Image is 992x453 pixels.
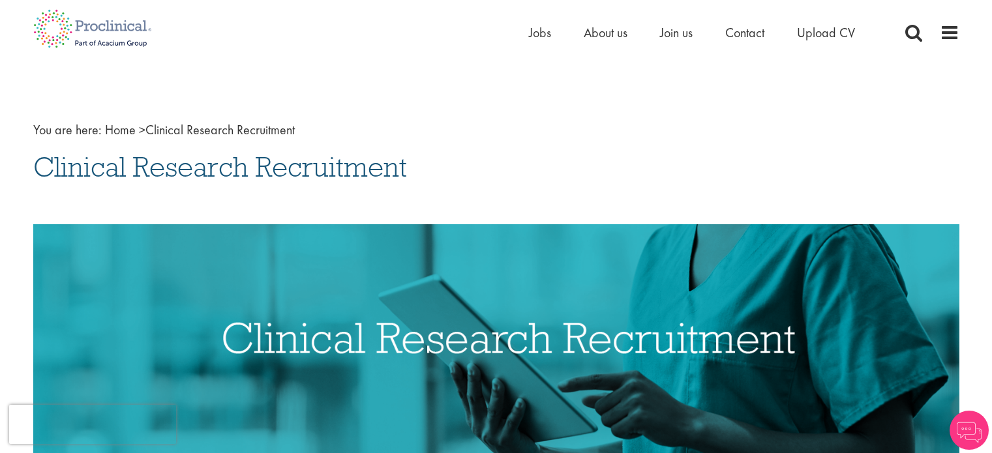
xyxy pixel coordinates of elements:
span: Clinical Research Recruitment [33,149,407,184]
span: You are here: [33,121,102,138]
a: Upload CV [797,24,855,41]
a: Contact [725,24,764,41]
iframe: reCAPTCHA [9,405,176,444]
a: About us [584,24,627,41]
a: breadcrumb link to Home [105,121,136,138]
a: Jobs [529,24,551,41]
span: > [139,121,145,138]
span: Clinical Research Recruitment [105,121,295,138]
a: Join us [660,24,693,41]
img: Chatbot [950,411,989,450]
